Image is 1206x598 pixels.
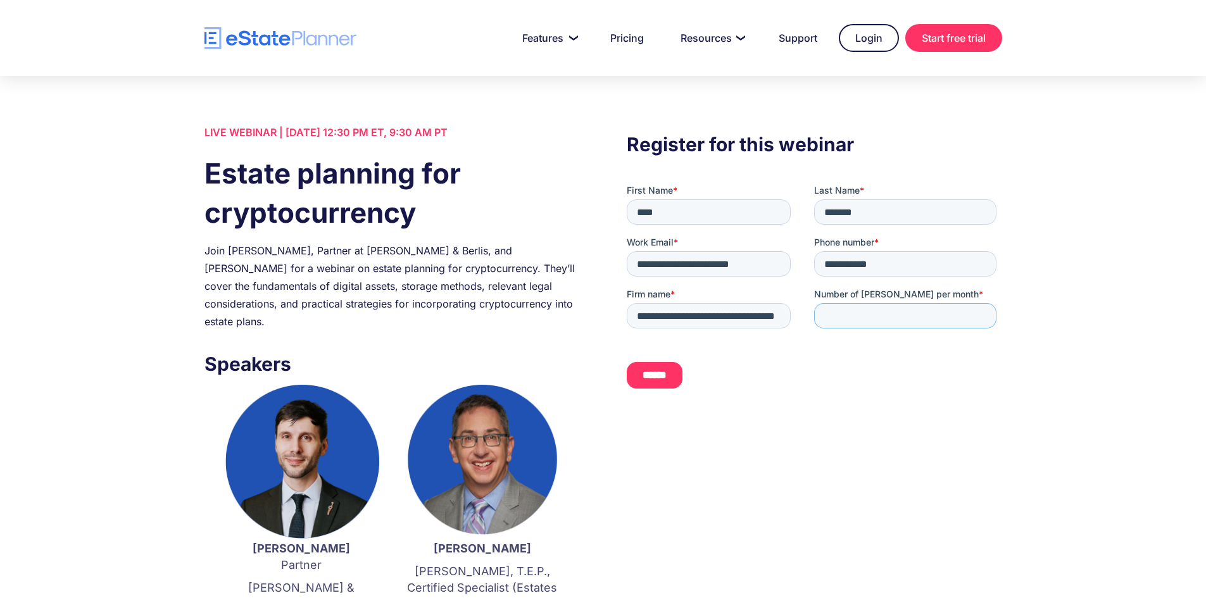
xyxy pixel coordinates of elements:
[253,542,350,555] strong: [PERSON_NAME]
[905,24,1002,52] a: Start free trial
[627,184,1002,399] iframe: Form 0
[627,130,1002,159] h3: Register for this webinar
[763,25,832,51] a: Support
[434,542,531,555] strong: [PERSON_NAME]
[595,25,659,51] a: Pricing
[204,154,579,232] h1: Estate planning for cryptocurrency
[204,123,579,141] div: LIVE WEBINAR | [DATE] 12:30 PM ET, 9:30 AM PT
[665,25,757,51] a: Resources
[204,242,579,330] div: Join [PERSON_NAME], Partner at [PERSON_NAME] & Berlis, and [PERSON_NAME] for a webinar on estate ...
[204,349,579,378] h3: Speakers
[223,540,379,573] p: Partner
[507,25,589,51] a: Features
[839,24,899,52] a: Login
[204,27,356,49] a: home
